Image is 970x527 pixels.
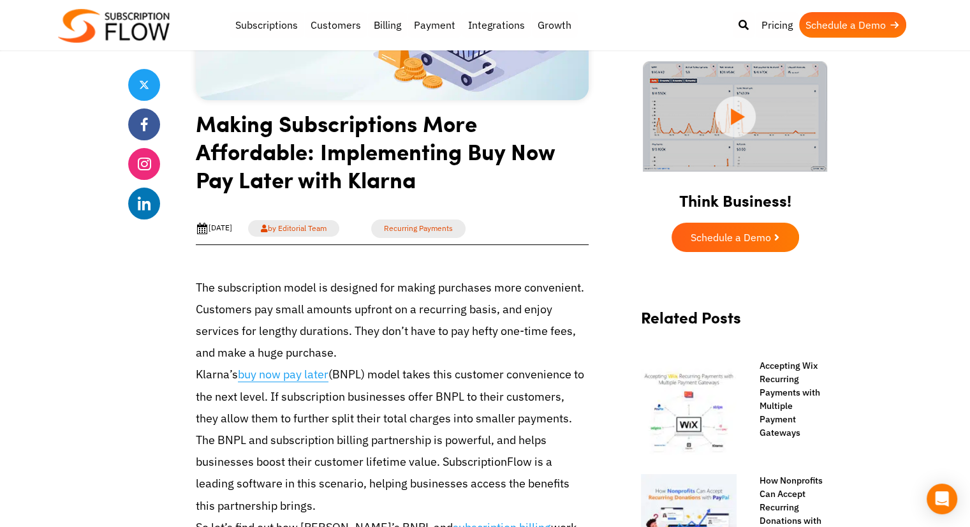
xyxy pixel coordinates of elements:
a: Schedule a Demo [799,12,906,38]
p: The BNPL and subscription billing partnership is powerful, and helps businesses boost their custo... [196,429,589,517]
a: by Editorial Team [248,220,339,237]
img: intro video [643,61,827,172]
div: [DATE] [196,222,232,235]
p: The subscription model is designed for making purchases more convenient. Customers pay small amou... [196,277,589,364]
a: Pricing [755,12,799,38]
span: Schedule a Demo [691,232,771,242]
a: Growth [531,12,578,38]
a: Schedule a Demo [672,223,799,252]
img: Subscriptionflow [58,9,170,43]
h2: Related Posts [641,308,830,339]
a: Accepting Wix Recurring Payments with Multiple Payment Gateways [747,359,830,440]
h2: Think Business! [628,175,842,216]
p: Klarna’s (BNPL) model takes this customer convenience to the next level. If subscription business... [196,364,589,429]
a: Subscriptions [229,12,304,38]
a: buy now pay later [238,367,328,382]
img: Wix Recurring Payments with Multiple Payment Gateways [641,359,737,455]
div: Open Intercom Messenger [927,484,957,514]
a: Recurring Payments [371,219,466,238]
a: Integrations [462,12,531,38]
a: Payment [408,12,462,38]
a: Customers [304,12,367,38]
h1: Making Subscriptions More Affordable: Implementing Buy Now Pay Later with Klarna [196,109,589,203]
a: Billing [367,12,408,38]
